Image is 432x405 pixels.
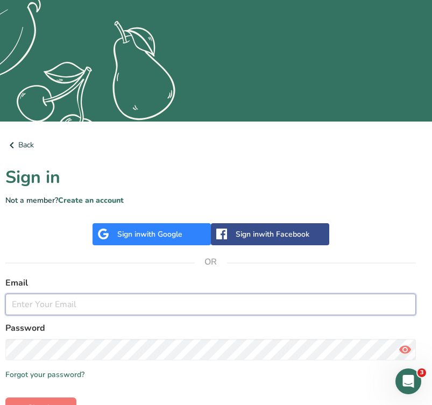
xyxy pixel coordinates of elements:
label: Password [5,322,416,335]
span: with Facebook [259,229,309,239]
span: OR [195,246,227,278]
div: Sign in [236,229,309,240]
label: Email [5,276,416,289]
span: 3 [417,368,426,377]
input: Enter Your Email [5,294,416,315]
a: Forgot your password? [5,369,84,380]
span: with Google [140,229,182,239]
a: Back [5,139,416,152]
a: Create an account [58,195,124,205]
div: Sign in [117,229,182,240]
p: Not a member? [5,195,416,206]
h1: Sign in [5,165,416,190]
iframe: Intercom live chat [395,368,421,394]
